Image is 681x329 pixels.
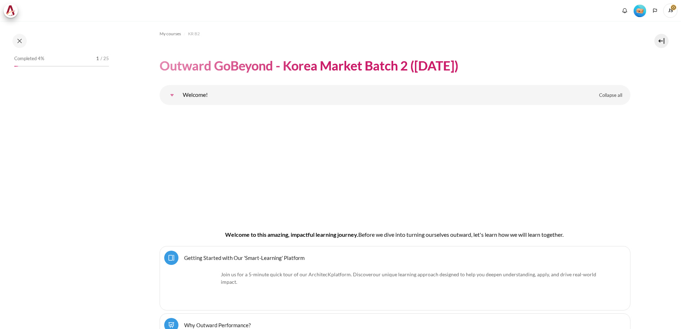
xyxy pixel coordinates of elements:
[183,271,218,306] img: platform logo
[184,254,305,261] a: Getting Started with Our 'Smart-Learning' Platform
[188,31,200,37] span: KR B2
[184,322,251,328] a: Why Outward Performance?
[599,92,622,99] span: Collapse all
[634,5,646,17] img: Level #1
[14,66,18,67] div: 4%
[160,28,630,40] nav: Navigation bar
[160,30,181,38] a: My courses
[183,271,607,286] p: Join us for a 5-minute quick tour of our ArchitecK platform. Discover
[663,4,677,18] a: User menu
[96,55,99,62] span: 1
[631,4,649,17] a: Level #1
[221,271,596,285] span: our unique learning approach designed to help you deepen understanding, apply, and drive real-wor...
[100,55,109,62] span: / 25
[362,231,563,238] span: efore we dive into turning ourselves outward, let's learn how we will learn together.
[221,271,596,285] span: .
[4,4,21,18] a: Architeck Architeck
[165,88,179,102] a: Welcome!
[619,5,630,16] div: Show notification window with no new notifications
[182,230,608,239] h4: Welcome to this amazing, impactful learning journey.
[14,55,44,62] span: Completed 4%
[160,31,181,37] span: My courses
[160,57,458,74] h1: Outward GoBeyond - Korea Market Batch 2 ([DATE])
[663,4,677,18] span: JS
[6,5,16,16] img: Architeck
[188,30,200,38] a: KR B2
[634,4,646,17] div: Level #1
[358,231,362,238] span: B
[650,5,660,16] button: Languages
[594,89,628,101] a: Collapse all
